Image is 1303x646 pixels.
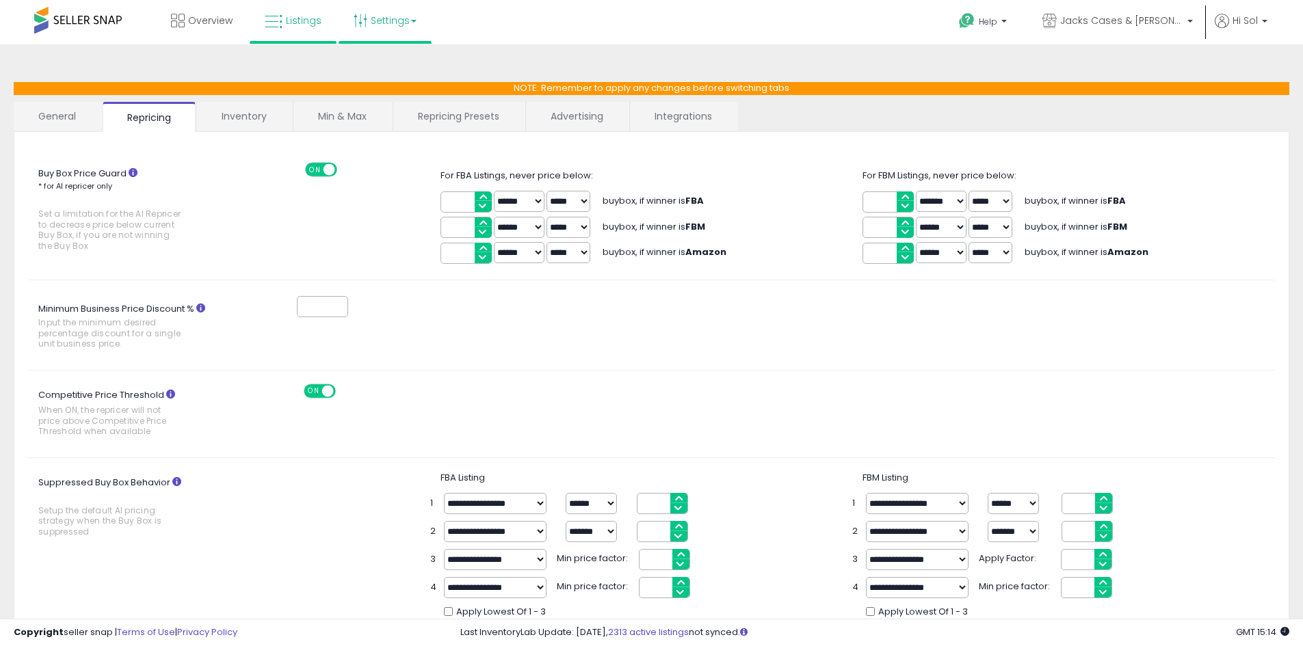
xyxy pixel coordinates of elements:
small: * for AI repricer only [38,180,112,191]
span: Apply Lowest Of 1 - 3 [456,606,546,619]
span: 3 [430,553,437,566]
label: Competitive Price Threshold [28,384,219,444]
span: Min price factor: [557,577,632,593]
p: NOTE: Remember to apply any changes before switching tabs [14,82,1289,95]
label: Buy Box Price Guard [28,163,219,258]
label: Suppressed Buy Box Behavior [28,472,219,544]
span: Apply Lowest Of 1 - 3 [878,606,968,619]
span: When ON, the repricer will not price above Competitive Price Threshold when available [38,405,183,436]
span: FBA Listing [440,471,485,484]
span: Overview [188,14,233,27]
span: buybox, if winner is [1025,194,1126,207]
a: 2313 active listings [608,625,689,638]
a: General [14,102,101,131]
span: Help [979,16,997,27]
span: buybox, if winner is [1025,245,1148,258]
span: ON [306,163,324,175]
span: 2 [430,525,437,538]
span: buybox, if winner is [603,245,726,258]
span: For FBA Listings, never price below: [440,169,593,182]
b: FBM [685,220,705,233]
b: Amazon [685,245,726,258]
span: OFF [334,385,356,396]
span: 4 [430,581,437,594]
span: OFF [334,163,356,175]
a: Inventory [197,102,291,131]
span: Hi Sol [1233,14,1258,27]
b: FBA [685,194,704,207]
span: ON [305,385,322,396]
span: buybox, if winner is [603,194,704,207]
span: Listings [286,14,321,27]
b: Amazon [1107,245,1148,258]
a: Min & Max [293,102,391,131]
a: Repricing [103,102,196,132]
span: 4 [852,581,859,594]
a: Privacy Policy [177,625,237,638]
span: FBM Listing [863,471,908,484]
span: 2025-08-13 15:14 GMT [1236,625,1289,638]
i: Get Help [958,12,975,29]
span: Input the minimum desired percentage discount for a single unit business price. [38,317,183,349]
div: seller snap | | [14,626,237,639]
span: For FBM Listings, never price below: [863,169,1016,182]
a: Repricing Presets [393,102,524,131]
a: Advertising [526,102,628,131]
b: FBA [1107,194,1126,207]
b: FBM [1107,220,1127,233]
a: Help [948,2,1021,44]
a: Integrations [630,102,737,131]
i: Click here to read more about un-synced listings. [740,628,748,636]
span: Setup the default AI pricing strategy when the Buy Box is suppressed [38,505,183,537]
div: Last InventoryLab Update: [DATE], not synced. [460,626,1289,639]
span: 1 [852,497,859,510]
span: 1 [430,497,437,510]
span: Min price factor: [979,577,1054,593]
span: 2 [852,525,859,538]
span: Set a limitation for the AI Repricer to decrease price below current Buy Box, if you are not winn... [38,208,183,251]
span: 3 [852,553,859,566]
span: buybox, if winner is [603,220,705,233]
span: buybox, if winner is [1025,220,1127,233]
span: Jacks Cases & [PERSON_NAME]'s Closet [1060,14,1183,27]
strong: Copyright [14,625,64,638]
a: Terms of Use [117,625,175,638]
span: Min price factor: [557,549,632,565]
label: Minimum Business Price Discount % [28,299,219,356]
span: Apply Factor: [979,549,1054,565]
a: Hi Sol [1215,14,1267,44]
